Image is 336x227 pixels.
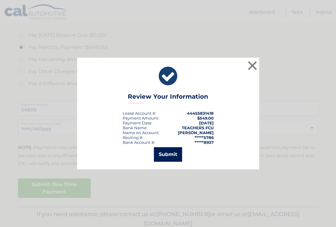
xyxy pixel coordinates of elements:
div: Bank Account #: [123,140,155,145]
span: $549.00 [197,116,214,120]
div: Routing #: [123,135,143,140]
div: Bank Name: [123,125,148,130]
span: Payment Date [123,120,151,125]
div: Lease Account #: [123,111,156,116]
h3: Review Your Information [128,93,208,103]
button: × [246,59,259,72]
strong: TEACHERS FCU [182,125,214,130]
div: Payment Amount: [123,116,159,120]
div: : [123,120,152,125]
strong: 44455831418 [187,111,214,116]
span: [DATE] [199,120,214,125]
button: Submit [154,147,182,162]
strong: [PERSON_NAME] [178,130,214,135]
div: Name on Account: [123,130,159,135]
